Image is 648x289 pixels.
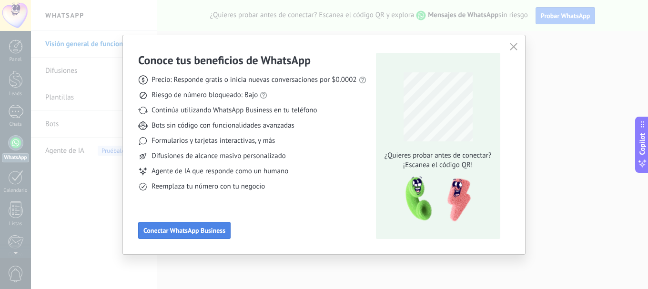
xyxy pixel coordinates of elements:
span: Precio: Responde gratis o inicia nuevas conversaciones por $0.0002 [152,75,357,85]
span: Copilot [638,133,647,155]
span: Conectar WhatsApp Business [143,227,225,234]
span: Formularios y tarjetas interactivas, y más [152,136,275,146]
span: Agente de IA que responde como un humano [152,167,288,176]
span: ¿Quieres probar antes de conectar? [382,151,494,160]
span: Bots sin código con funcionalidades avanzadas [152,121,294,130]
span: Difusiones de alcance masivo personalizado [152,151,286,161]
span: ¡Escanea el código QR! [382,160,494,170]
span: Continúa utilizando WhatsApp Business en tu teléfono [152,106,317,115]
h3: Conoce tus beneficios de WhatsApp [138,53,311,68]
span: Riesgo de número bloqueado: Bajo [152,90,258,100]
img: qr-pic-1x.png [397,174,473,225]
span: Reemplaza tu número con tu negocio [152,182,265,191]
button: Conectar WhatsApp Business [138,222,231,239]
